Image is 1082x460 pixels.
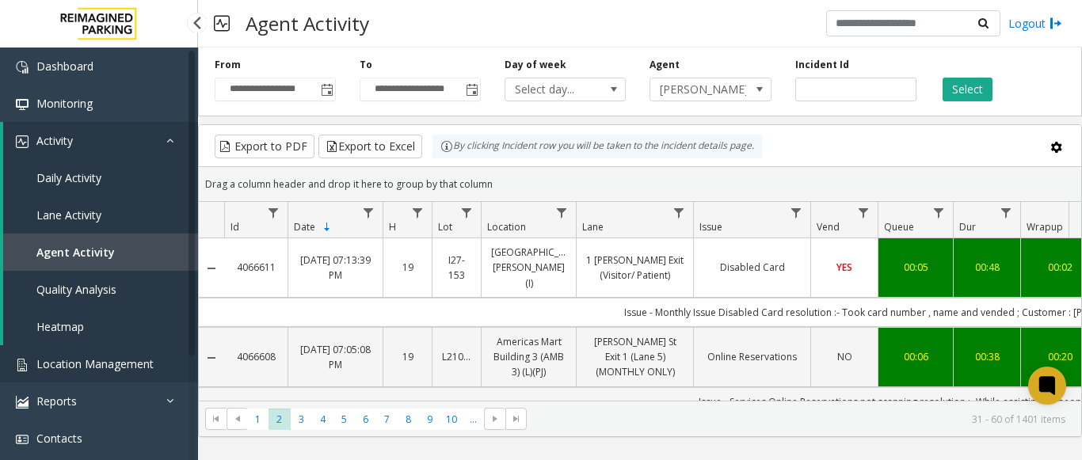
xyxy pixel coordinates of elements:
[16,433,29,446] img: 'icon'
[963,349,1011,364] a: 00:38
[817,220,840,234] span: Vend
[389,220,396,234] span: H
[703,260,801,275] a: Disabled Card
[1050,15,1062,32] img: logout
[419,409,440,430] span: Page 9
[3,271,198,308] a: Quality Analysis
[963,260,1011,275] a: 00:48
[36,207,101,222] span: Lane Activity
[491,334,566,380] a: Americas Mart Building 3 (AMB 3) (L)(PJ)
[215,135,314,158] button: Export to PDF
[16,61,29,74] img: 'icon'
[491,245,566,291] a: [GEOGRAPHIC_DATA][PERSON_NAME] (I)
[786,202,807,223] a: Issue Filter Menu
[393,260,422,275] a: 19
[1008,15,1062,32] a: Logout
[837,350,852,363] span: NO
[650,58,680,72] label: Agent
[36,319,84,334] span: Heatmap
[376,409,398,430] span: Page 7
[438,220,452,234] span: Lot
[16,135,29,148] img: 'icon'
[586,253,684,283] a: 1 [PERSON_NAME] Exit (Visitor/ Patient)
[3,234,198,271] a: Agent Activity
[234,349,278,364] a: 4066608
[36,96,93,111] span: Monitoring
[456,202,478,223] a: Lot Filter Menu
[489,412,501,425] span: Go to the next page
[36,282,116,297] span: Quality Analysis
[3,122,198,159] a: Activity
[442,349,471,364] a: L21036901
[586,334,684,380] a: [PERSON_NAME] St Exit 1 (Lane 5) (MONTHLY ONLY)
[298,253,373,283] a: [DATE] 07:13:39 PM
[36,245,115,260] span: Agent Activity
[3,308,198,345] a: Heatmap
[853,202,874,223] a: Vend Filter Menu
[36,431,82,446] span: Contacts
[16,396,29,409] img: 'icon'
[227,408,248,430] span: Go to the previous page
[650,78,746,101] span: [PERSON_NAME]
[888,260,943,275] a: 00:05
[996,202,1017,223] a: Dur Filter Menu
[536,412,1065,426] kendo-pager-info: 31 - 60 of 1401 items
[393,349,422,364] a: 19
[247,409,269,430] span: Page 1
[355,409,376,430] span: Page 6
[238,4,377,43] h3: Agent Activity
[199,262,224,275] a: Collapse Details
[36,59,93,74] span: Dashboard
[214,4,230,43] img: pageIcon
[16,359,29,371] img: 'icon'
[298,342,373,372] a: [DATE] 07:05:08 PM
[440,140,453,153] img: infoIcon.svg
[205,408,227,430] span: Go to the first page
[36,393,77,409] span: Reports
[318,135,422,158] button: Export to Excel
[398,409,419,430] span: Page 8
[487,220,526,234] span: Location
[360,58,372,72] label: To
[821,349,868,364] a: NO
[234,260,278,275] a: 4066611
[231,412,244,425] span: Go to the previous page
[16,98,29,111] img: 'icon'
[358,202,379,223] a: Date Filter Menu
[3,196,198,234] a: Lane Activity
[510,412,523,425] span: Go to the last page
[928,202,950,223] a: Queue Filter Menu
[294,220,315,234] span: Date
[484,408,505,430] span: Go to the next page
[821,260,868,275] a: YES
[669,202,690,223] a: Lane Filter Menu
[505,408,527,430] span: Go to the last page
[263,202,284,223] a: Id Filter Menu
[36,133,73,148] span: Activity
[888,349,943,364] a: 00:06
[215,58,241,72] label: From
[210,412,223,425] span: Go to the first page
[36,170,101,185] span: Daily Activity
[836,260,852,274] span: YES
[959,220,976,234] span: Dur
[1027,220,1063,234] span: Wrapup
[441,409,463,430] span: Page 10
[699,220,722,234] span: Issue
[318,78,335,101] span: Toggle popup
[505,78,601,101] span: Select day...
[333,409,355,430] span: Page 5
[442,253,471,283] a: I27-153
[312,409,333,430] span: Page 4
[407,202,429,223] a: H Filter Menu
[199,352,224,364] a: Collapse Details
[703,349,801,364] a: Online Reservations
[463,409,484,430] span: Page 11
[582,220,604,234] span: Lane
[795,58,849,72] label: Incident Id
[432,135,762,158] div: By clicking Incident row you will be taken to the incident details page.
